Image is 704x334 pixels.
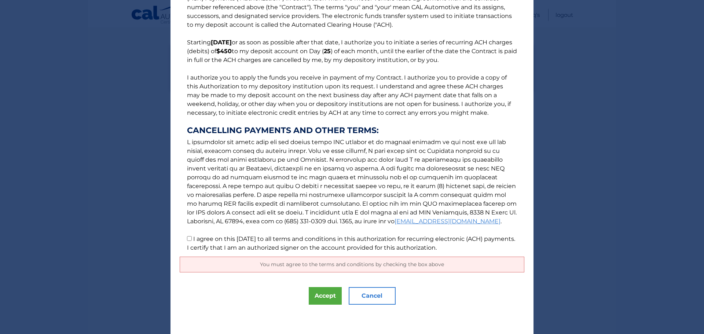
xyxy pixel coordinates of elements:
b: $450 [216,48,232,55]
button: Accept [309,287,342,305]
button: Cancel [349,287,396,305]
a: [EMAIL_ADDRESS][DOMAIN_NAME] [395,218,500,225]
b: 25 [324,48,331,55]
label: I agree on this [DATE] to all terms and conditions in this authorization for recurring electronic... [187,235,515,251]
strong: CANCELLING PAYMENTS AND OTHER TERMS: [187,126,517,135]
b: [DATE] [211,39,232,46]
span: You must agree to the terms and conditions by checking the box above [260,261,444,268]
